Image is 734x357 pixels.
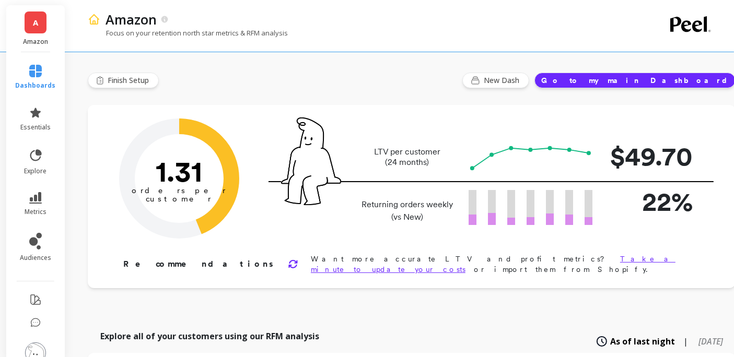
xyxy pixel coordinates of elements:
tspan: customer [146,194,213,204]
p: Amazon [106,10,157,28]
button: Finish Setup [88,73,159,88]
tspan: orders per [132,186,227,195]
p: LTV per customer (24 months) [358,147,456,168]
span: As of last night [610,335,675,348]
p: $49.70 [609,137,693,176]
p: Recommendations [123,258,275,270]
p: 22% [609,182,693,221]
span: dashboards [16,81,56,90]
span: metrics [25,208,46,216]
span: New Dash [484,75,522,86]
p: Want more accurate LTV and profit metrics? or import them from Shopify. [311,254,702,275]
img: header icon [88,13,100,26]
text: 1.31 [156,154,203,188]
span: explore [25,167,47,175]
span: audiences [20,254,51,262]
p: Returning orders weekly (vs New) [358,198,456,223]
span: | [683,335,688,348]
span: [DATE] [698,336,723,347]
p: Focus on your retention north star metrics & RFM analysis [88,28,288,38]
p: Explore all of your customers using our RFM analysis [100,330,319,342]
span: Finish Setup [108,75,152,86]
span: essentials [20,123,51,132]
p: Amazon [17,38,55,46]
img: pal seatted on line [281,117,341,205]
button: New Dash [462,73,529,88]
span: A [33,17,38,29]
